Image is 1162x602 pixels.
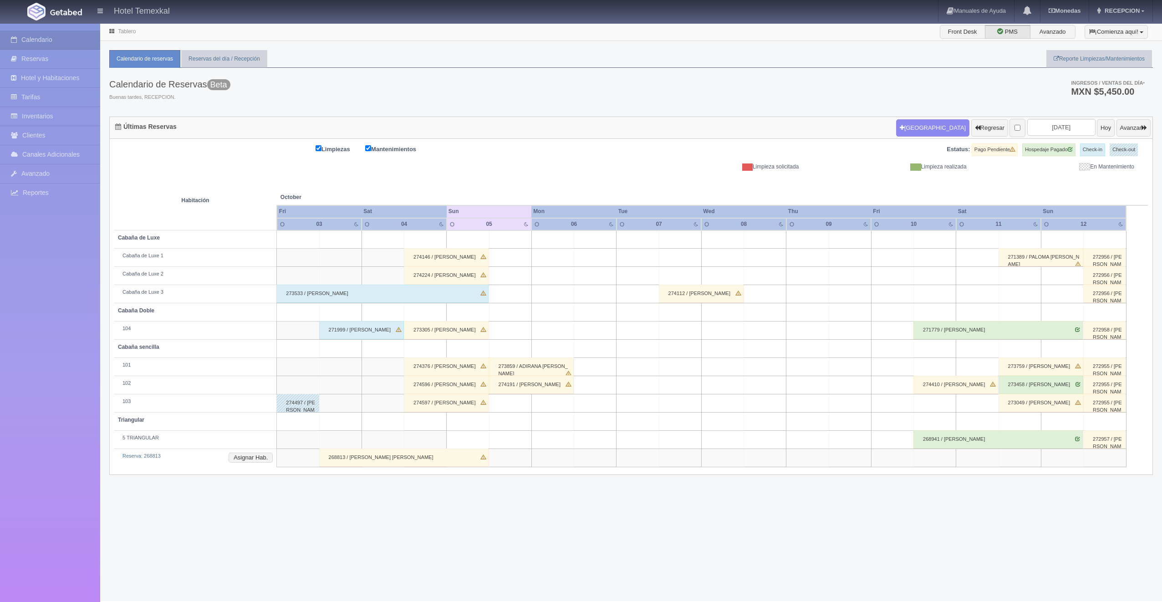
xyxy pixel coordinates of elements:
button: Asignar Hab. [229,453,273,463]
div: 04 [391,220,418,228]
div: 273305 / [PERSON_NAME] [404,321,489,339]
label: Pago Pendiente [972,143,1018,156]
label: Estatus: [947,145,970,154]
div: 272958 / [PERSON_NAME] [PERSON_NAME] [1083,321,1126,339]
h3: MXN $5,450.00 [1071,87,1145,96]
b: Cabaña sencilla [118,344,159,350]
div: 273859 / ADIRANA [PERSON_NAME] [489,357,574,376]
b: Cabaña Doble [118,307,154,314]
th: Sun [447,205,532,218]
div: 272956 / [PERSON_NAME] [PERSON_NAME] [1083,266,1126,285]
div: Limpieza realizada [805,163,973,171]
div: 272955 / [PERSON_NAME] [PERSON_NAME] [1083,376,1126,394]
div: 273049 / [PERSON_NAME] [999,394,1083,412]
h4: Últimas Reservas [115,123,177,130]
a: Reserva: 268813 [122,453,161,459]
a: Reporte Limpiezas/Mantenimientos [1046,50,1152,68]
label: Check-out [1110,143,1138,156]
div: 274497 / [PERSON_NAME] [276,394,319,412]
th: Tue [617,205,702,218]
div: 272956 / [PERSON_NAME] [PERSON_NAME] [1083,248,1126,266]
div: 03 [306,220,333,228]
div: Limpieza solicitada [638,163,805,171]
div: Cabaña de Luxe 3 [118,289,273,296]
h3: Calendario de Reservas [109,79,230,89]
div: 05 [476,220,503,228]
div: 06 [561,220,587,228]
div: 273533 / [PERSON_NAME] [276,285,489,303]
div: 274376 / [PERSON_NAME] [404,357,489,376]
div: 271779 / [PERSON_NAME] [913,321,1083,339]
label: PMS [985,25,1030,39]
div: En Mantenimiento [973,163,1141,171]
img: Getabed [50,9,82,15]
div: 09 [815,220,842,228]
div: 272957 / [PERSON_NAME] [PERSON_NAME] [1083,430,1126,449]
a: Reservas del día / Recepción [181,50,267,68]
th: Sat [956,205,1041,218]
span: Ingresos / Ventas del día [1071,80,1145,86]
div: 12 [1070,220,1097,228]
div: 274410 / [PERSON_NAME] [913,376,998,394]
div: 102 [118,380,273,387]
button: [GEOGRAPHIC_DATA] [896,119,969,137]
span: Buenas tardes, RECEPCION. [109,94,230,101]
th: Fri [871,205,956,218]
div: 273458 / [PERSON_NAME] [999,376,1083,394]
button: Avanzar [1116,119,1151,137]
th: Fri [277,205,362,218]
th: Sat [362,205,447,218]
div: 271999 / [PERSON_NAME] [319,321,404,339]
div: 274224 / [PERSON_NAME] [404,266,489,285]
div: 272956 / [PERSON_NAME] [PERSON_NAME] [1083,285,1126,303]
img: Getabed [27,3,46,20]
label: Hospedaje Pagado [1022,143,1075,156]
th: Wed [701,205,786,218]
div: 272955 / [PERSON_NAME] [PERSON_NAME] [1083,394,1126,412]
th: Sun [1041,205,1126,218]
div: 104 [118,325,273,332]
div: Cabaña de Luxe 1 [118,252,273,260]
div: 11 [985,220,1012,228]
div: Cabaña de Luxe 2 [118,270,273,278]
div: 101 [118,362,273,369]
th: Mon [531,205,617,218]
label: Avanzado [1030,25,1075,39]
th: Thu [786,205,871,218]
button: ¡Comienza aquí! [1085,25,1148,39]
b: Triangular [118,417,144,423]
b: Monedas [1049,7,1080,14]
input: Limpiezas [316,145,321,151]
div: 103 [118,398,273,405]
div: 274191 / [PERSON_NAME] [489,376,574,394]
label: Limpiezas [316,143,364,154]
b: Cabaña de Luxe [118,235,160,241]
span: Beta [207,79,230,90]
div: 268941 / [PERSON_NAME] [913,430,1083,449]
div: 274112 / [PERSON_NAME] [659,285,744,303]
div: 273759 / [PERSON_NAME] [999,357,1083,376]
div: 274597 / [PERSON_NAME] [404,394,489,412]
h4: Hotel Temexkal [114,5,170,16]
div: 274146 / [PERSON_NAME] [404,248,489,266]
div: 272955 / [PERSON_NAME] [PERSON_NAME] [1083,357,1126,376]
div: 07 [646,220,673,228]
div: 08 [730,220,757,228]
label: Front Desk [940,25,985,39]
div: 268813 / [PERSON_NAME] [PERSON_NAME] [319,449,489,467]
strong: Habitación [181,197,209,204]
div: 10 [900,220,927,228]
div: 274596 / [PERSON_NAME] [404,376,489,394]
span: October [280,194,443,201]
button: Regresar [971,119,1008,137]
div: 5 TRIANGULAR [118,434,273,442]
a: Tablero [118,28,136,35]
label: Check-in [1080,143,1105,156]
label: Mantenimientos [365,143,430,154]
div: 271389 / PALOMA [PERSON_NAME] [999,248,1083,266]
span: RECEPCION [1102,7,1140,14]
a: Calendario de reservas [109,50,180,68]
button: Hoy [1097,119,1115,137]
input: Mantenimientos [365,145,371,151]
